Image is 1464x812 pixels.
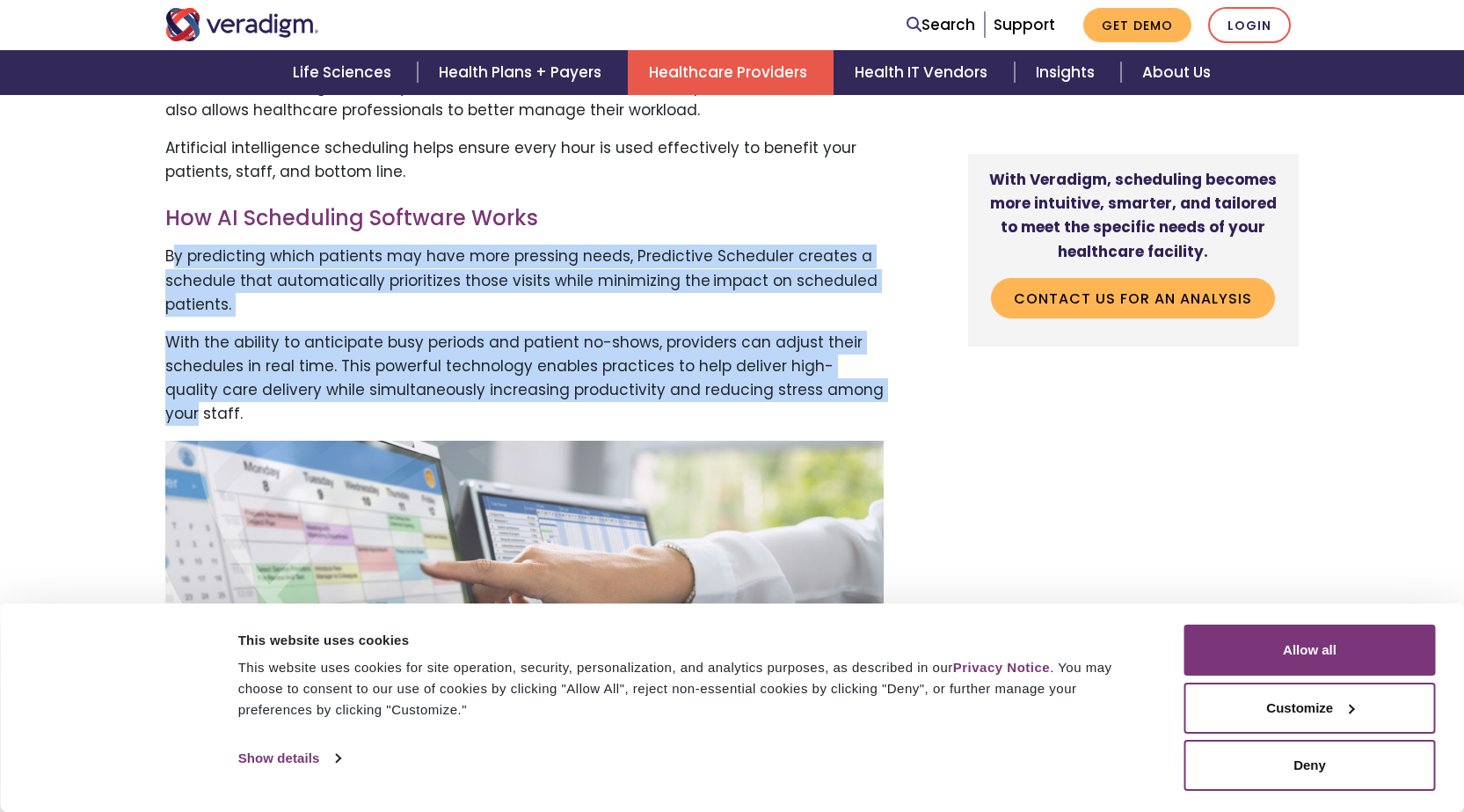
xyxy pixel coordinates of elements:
[1184,625,1436,676] button: Allow all
[165,245,884,317] p: By predicting which patients may have more pressing needs, Predictive Scheduler creates a schedul...
[272,50,418,95] a: Life Sciences
[1083,8,1191,42] a: Get Demo
[1208,7,1291,43] a: Login
[991,278,1275,318] a: Contact us for an Analysis
[165,441,884,795] img: Predictive scheduler Calendar
[1015,50,1121,95] a: Insights
[953,660,1050,675] a: Privacy Notice
[238,657,1145,721] div: This website uses cookies for site operation, security, personalization, and analytics purposes, ...
[1184,683,1436,734] button: Customize
[418,50,628,95] a: Health Plans + Payers
[238,745,340,772] a: Show details
[1184,740,1436,791] button: Deny
[628,50,834,95] a: Healthcare Providers
[834,50,1014,95] a: Health IT Vendors
[994,14,1055,35] a: Support
[165,136,884,184] p: Artificial intelligence scheduling helps ensure every hour is used effectively to benefit your pa...
[165,331,884,427] p: With the ability to anticipate busy periods and patient no-shows, providers can adjust their sche...
[165,206,884,231] h3: How AI Scheduling Software Works
[1121,50,1232,95] a: About Us
[907,13,975,37] a: Search
[165,8,319,41] img: Veradigm logo
[238,630,1145,651] div: This website uses cookies
[989,169,1277,262] strong: With Veradigm, scheduling becomes more intuitive, smarter, and tailored to meet the specific need...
